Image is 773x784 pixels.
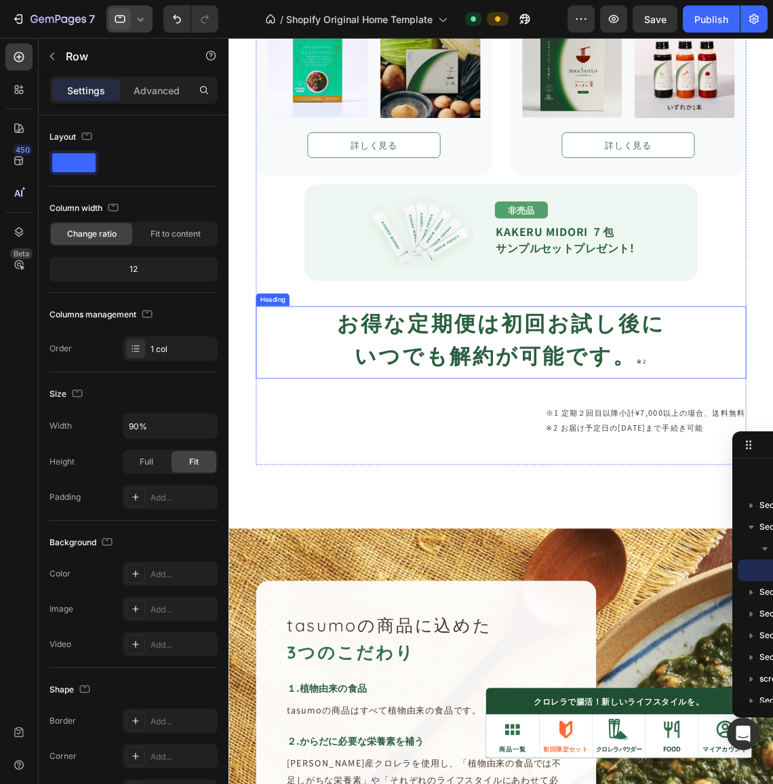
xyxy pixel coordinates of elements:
[286,12,433,26] span: Shopify Original Home Template
[280,12,283,26] span: /
[151,568,214,581] div: Add...
[13,144,33,155] div: 450
[37,328,75,340] div: Heading
[49,603,73,615] div: Image
[49,128,95,146] div: Layout
[424,120,594,153] a: 詳しく見る
[134,83,180,98] p: Advanced
[100,120,270,153] a: 詳しく見る
[49,491,81,503] div: Padding
[644,14,667,25] span: Save
[35,342,660,434] h2: お得な定期便は初回お試し後に いつでも解約が可能です。
[49,306,155,324] div: Columns management
[49,638,71,650] div: Video
[49,568,71,580] div: Color
[163,5,218,33] div: Undo/Redo
[66,48,181,64] p: Row
[49,534,115,552] div: Background
[49,456,75,468] div: Height
[176,203,312,294] img: gempages_574210856301102128-5362fc0e-0e5f-402e-84ff-a99a81446f68.webp
[520,408,534,416] span: ※2
[633,5,677,33] button: Save
[151,228,201,240] span: Fit to content
[479,125,539,147] p: 詳しく見る
[694,12,728,26] div: Publish
[727,718,759,750] div: Open Intercom Messenger
[49,385,85,404] div: Size
[89,11,95,27] p: 7
[155,125,215,147] p: 詳しく見る
[151,604,214,616] div: Add...
[189,456,199,468] span: Fit
[49,199,121,218] div: Column width
[52,260,215,279] div: 12
[151,639,214,651] div: Add...
[123,414,217,438] input: Auto
[140,456,153,468] span: Full
[229,38,773,784] iframe: Design area
[151,716,214,728] div: Add...
[49,681,93,699] div: Shape
[344,214,401,224] p: 非売品
[49,342,72,355] div: Order
[49,715,76,727] div: Border
[151,751,214,763] div: Add...
[49,420,72,432] div: Width
[67,83,105,98] p: Settings
[49,750,77,762] div: Corner
[340,237,517,277] p: KAKERU MIDORI ７包 サンプルセットプレゼント!
[151,343,214,355] div: 1 col
[405,468,658,506] p: ※1 定期２回目以降小計¥7,000以上の場合、送料無料 ※2 お届け予定日の[DATE]まで手続き可能
[5,5,101,33] button: 7
[67,228,117,240] span: Change ratio
[683,5,740,33] button: Publish
[10,248,33,259] div: Beta
[151,492,214,504] div: Add...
